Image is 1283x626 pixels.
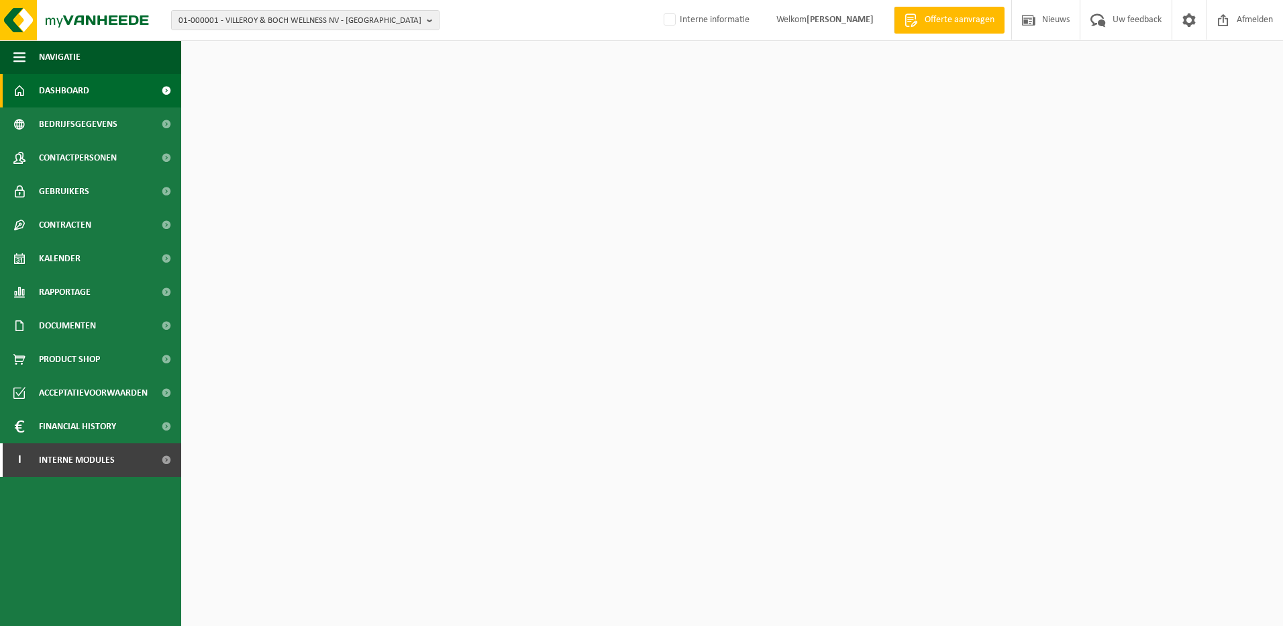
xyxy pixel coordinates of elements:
[39,74,89,107] span: Dashboard
[39,376,148,410] span: Acceptatievoorwaarden
[894,7,1005,34] a: Offerte aanvragen
[39,107,117,141] span: Bedrijfsgegevens
[39,275,91,309] span: Rapportage
[178,11,421,31] span: 01-000001 - VILLEROY & BOCH WELLNESS NV - [GEOGRAPHIC_DATA]
[39,242,81,275] span: Kalender
[39,40,81,74] span: Navigatie
[661,10,750,30] label: Interne informatie
[39,175,89,208] span: Gebruikers
[807,15,874,25] strong: [PERSON_NAME]
[39,141,117,175] span: Contactpersonen
[39,208,91,242] span: Contracten
[39,309,96,343] span: Documenten
[171,10,440,30] button: 01-000001 - VILLEROY & BOCH WELLNESS NV - [GEOGRAPHIC_DATA]
[39,343,100,376] span: Product Shop
[13,443,25,477] span: I
[921,13,998,27] span: Offerte aanvragen
[39,410,116,443] span: Financial History
[39,443,115,477] span: Interne modules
